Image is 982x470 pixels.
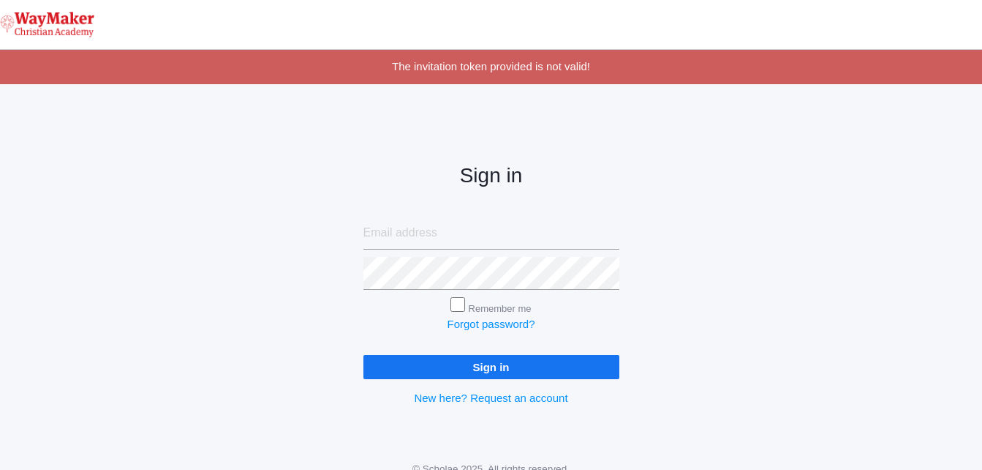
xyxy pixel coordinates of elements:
[363,165,619,187] h2: Sign in
[363,355,619,379] input: Sign in
[414,392,567,404] a: New here? Request an account
[469,303,532,314] label: Remember me
[363,217,619,250] input: Email address
[447,318,535,330] a: Forgot password?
